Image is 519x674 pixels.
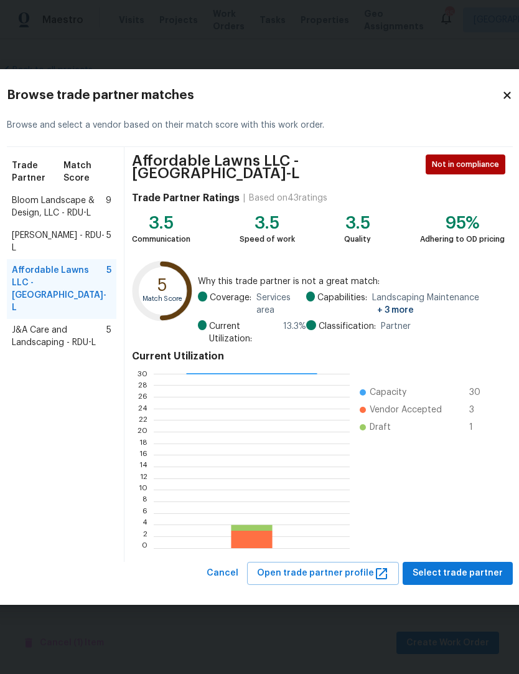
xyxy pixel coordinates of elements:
[247,562,399,585] button: Open trade partner profile
[370,404,442,416] span: Vendor Accepted
[12,264,106,314] span: Affordable Lawns LLC - [GEOGRAPHIC_DATA]-L
[157,278,167,295] text: 5
[132,154,422,179] span: Affordable Lawns LLC - [GEOGRAPHIC_DATA]-L
[142,296,182,303] text: Match Score
[249,192,327,204] div: Based on 43 ratings
[344,233,371,245] div: Quality
[207,566,238,581] span: Cancel
[143,533,147,540] text: 2
[132,192,240,204] h4: Trade Partner Ratings
[372,292,505,316] span: Landscaping Maintenance
[139,452,147,459] text: 16
[420,217,505,229] div: 95%
[209,320,278,345] span: Current Utilization:
[139,463,147,470] text: 14
[63,159,111,184] span: Match Score
[140,475,147,482] text: 12
[7,89,502,102] h2: Browse trade partner matches
[7,104,513,147] div: Browse and select a vendor based on their match score with this work order.
[132,217,190,229] div: 3.5
[132,350,505,363] h4: Current Utilization
[240,233,295,245] div: Speed of work
[143,510,147,517] text: 6
[381,320,411,333] span: Partner
[432,158,504,171] span: Not in compliance
[138,370,147,377] text: 30
[469,386,489,399] span: 30
[210,292,251,316] span: Coverage:
[138,405,147,412] text: 24
[413,566,503,581] span: Select trade partner
[469,421,489,434] span: 1
[257,566,389,581] span: Open trade partner profile
[403,562,513,585] button: Select trade partner
[106,324,111,349] span: 5
[240,217,295,229] div: 3.5
[106,194,111,219] span: 9
[12,194,106,219] span: Bloom Landscape & Design, LLC - RDU-L
[139,417,147,424] text: 22
[143,498,147,505] text: 8
[139,440,147,447] text: 18
[240,192,249,204] div: |
[319,320,376,333] span: Classification:
[106,264,111,314] span: 5
[12,229,106,254] span: [PERSON_NAME] - RDU-L
[12,159,64,184] span: Trade Partner
[138,393,147,401] text: 26
[138,428,147,435] text: 20
[469,404,489,416] span: 3
[420,233,505,245] div: Adhering to OD pricing
[344,217,371,229] div: 3.5
[256,292,306,316] span: Services area
[143,521,147,529] text: 4
[377,306,414,315] span: + 3 more
[283,320,306,345] span: 13.3 %
[142,544,147,552] text: 0
[12,324,106,349] span: J&A Care and Landscaping - RDU-L
[370,421,391,434] span: Draft
[317,292,367,316] span: Capabilities:
[202,562,243,585] button: Cancel
[198,275,505,288] span: Why this trade partner is not a great match:
[106,229,111,254] span: 5
[139,487,147,494] text: 10
[138,382,147,389] text: 28
[370,386,406,399] span: Capacity
[132,233,190,245] div: Communication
